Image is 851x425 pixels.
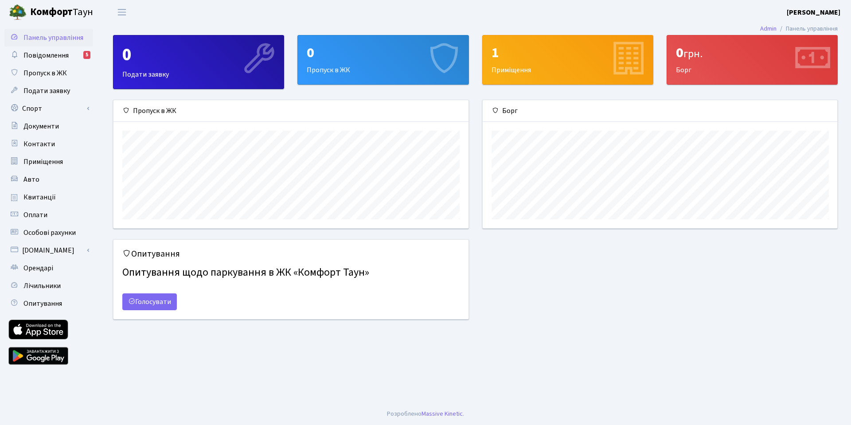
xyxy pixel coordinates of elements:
[4,153,93,171] a: Приміщення
[122,263,460,283] h4: Опитування щодо паркування в ЖК «Комфорт Таун»
[23,68,67,78] span: Пропуск в ЖК
[4,224,93,242] a: Особові рахунки
[30,5,93,20] span: Таун
[760,24,777,33] a: Admin
[23,263,53,273] span: Орендарі
[113,35,284,89] a: 0Подати заявку
[4,259,93,277] a: Орендарі
[23,121,59,131] span: Документи
[4,277,93,295] a: Лічильники
[676,44,828,61] div: 0
[23,210,47,220] span: Оплати
[122,293,177,310] a: Голосувати
[787,8,840,17] b: [PERSON_NAME]
[4,82,93,100] a: Подати заявку
[111,5,133,19] button: Переключити навігацію
[23,51,69,60] span: Повідомлення
[297,35,468,85] a: 0Пропуск в ЖК
[667,35,837,84] div: Борг
[482,35,653,85] a: 1Приміщення
[307,44,459,61] div: 0
[492,44,644,61] div: 1
[23,33,83,43] span: Панель управління
[23,175,39,184] span: Авто
[23,299,62,308] span: Опитування
[787,7,840,18] a: [PERSON_NAME]
[122,44,275,66] div: 0
[23,86,70,96] span: Подати заявку
[4,100,93,117] a: Спорт
[83,51,90,59] div: 5
[483,35,653,84] div: Приміщення
[4,295,93,312] a: Опитування
[113,35,284,89] div: Подати заявку
[23,228,76,238] span: Особові рахунки
[298,35,468,84] div: Пропуск в ЖК
[683,46,703,62] span: грн.
[387,409,422,418] a: Розроблено
[4,242,93,259] a: [DOMAIN_NAME]
[9,4,27,21] img: logo.png
[747,19,851,38] nav: breadcrumb
[4,171,93,188] a: Авто
[4,188,93,206] a: Квитанції
[4,117,93,135] a: Документи
[4,29,93,47] a: Панель управління
[4,135,93,153] a: Контакти
[4,64,93,82] a: Пропуск в ЖК
[23,157,63,167] span: Приміщення
[422,409,463,418] a: Massive Kinetic
[122,249,460,259] h5: Опитування
[23,139,55,149] span: Контакти
[777,24,838,34] li: Панель управління
[4,47,93,64] a: Повідомлення5
[483,100,838,122] div: Борг
[30,5,73,19] b: Комфорт
[23,281,61,291] span: Лічильники
[113,100,468,122] div: Пропуск в ЖК
[387,409,464,419] div: .
[23,192,56,202] span: Квитанції
[4,206,93,224] a: Оплати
